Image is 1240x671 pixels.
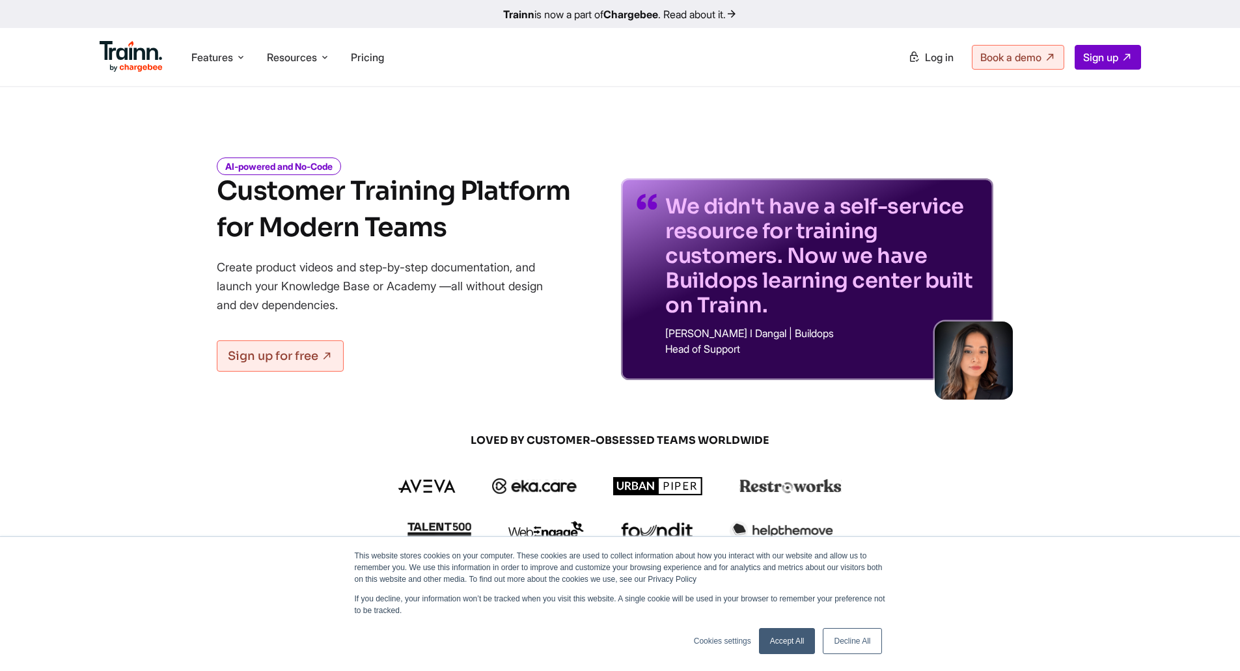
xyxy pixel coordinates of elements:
p: Head of Support [665,344,978,354]
b: Trainn [503,8,534,21]
img: helpthemove logo [730,521,833,540]
b: Chargebee [603,8,658,21]
a: Book a demo [972,45,1064,70]
span: Log in [925,51,954,64]
a: Accept All [759,628,816,654]
img: urbanpiper logo [613,477,703,495]
a: Log in [900,46,961,69]
img: Trainn Logo [100,41,163,72]
img: quotes-purple.41a7099.svg [637,194,657,210]
a: Sign up for free [217,340,344,372]
img: webengage logo [508,521,584,540]
h1: Customer Training Platform for Modern Teams [217,173,570,246]
a: Sign up [1075,45,1141,70]
span: Resources [267,50,317,64]
p: Create product videos and step-by-step documentation, and launch your Knowledge Base or Academy —... [217,258,562,314]
span: Book a demo [980,51,1041,64]
img: restroworks logo [739,479,842,493]
img: sabina-buildops.d2e8138.png [935,322,1013,400]
img: talent500 logo [407,522,472,538]
p: We didn't have a self-service resource for training customers. Now we have Buildops learning cent... [665,194,978,318]
p: If you decline, your information won’t be tracked when you visit this website. A single cookie wi... [355,593,886,616]
p: [PERSON_NAME] I Dangal | Buildops [665,328,978,338]
span: Sign up [1083,51,1118,64]
img: foundit logo [620,523,693,538]
img: aveva logo [398,480,456,493]
i: AI-powered and No-Code [217,157,341,175]
iframe: Chat Widget [1175,609,1240,671]
span: LOVED BY CUSTOMER-OBSESSED TEAMS WORLDWIDE [308,433,933,448]
a: Decline All [823,628,881,654]
a: Pricing [351,51,384,64]
a: Cookies settings [694,635,751,647]
span: Features [191,50,233,64]
p: This website stores cookies on your computer. These cookies are used to collect information about... [355,550,886,585]
img: ekacare logo [492,478,577,494]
